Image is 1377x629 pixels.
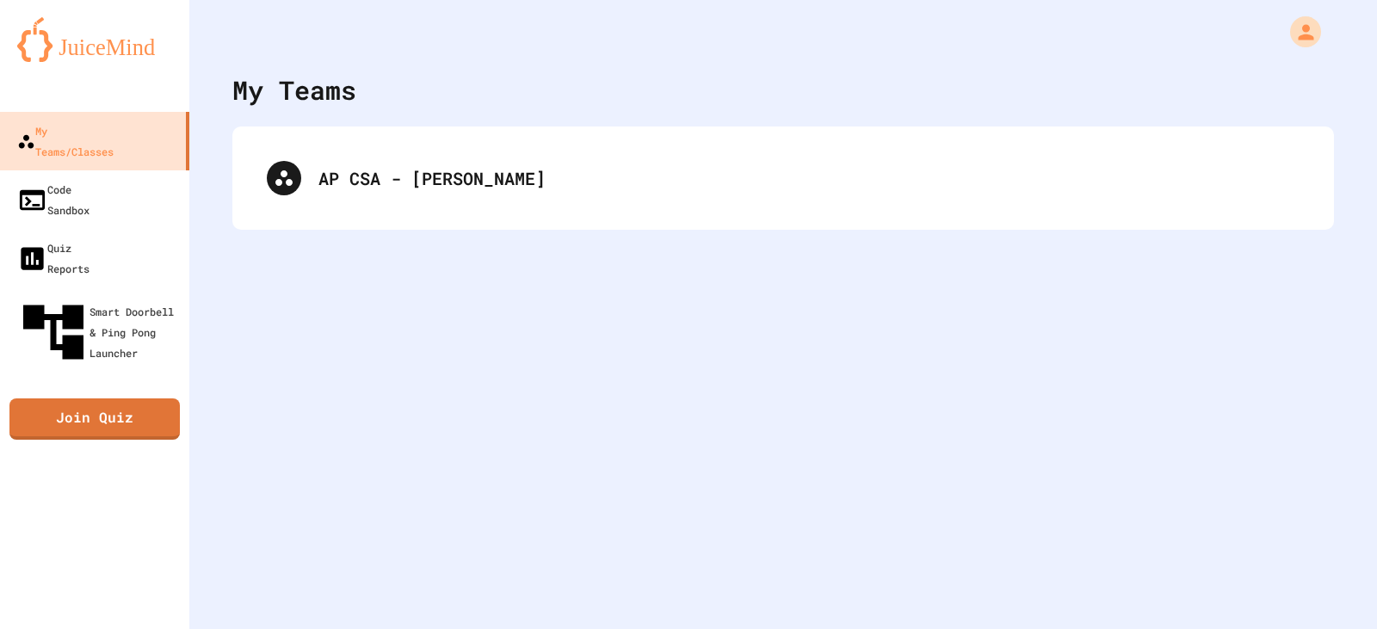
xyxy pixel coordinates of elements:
[17,17,172,62] img: logo-orange.svg
[250,144,1317,213] div: AP CSA - [PERSON_NAME]
[232,71,356,109] div: My Teams
[17,237,90,279] div: Quiz Reports
[17,296,182,368] div: Smart Doorbell & Ping Pong Launcher
[17,179,90,220] div: Code Sandbox
[318,165,1300,191] div: AP CSA - [PERSON_NAME]
[9,398,180,440] a: Join Quiz
[1272,12,1325,52] div: My Account
[17,120,114,162] div: My Teams/Classes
